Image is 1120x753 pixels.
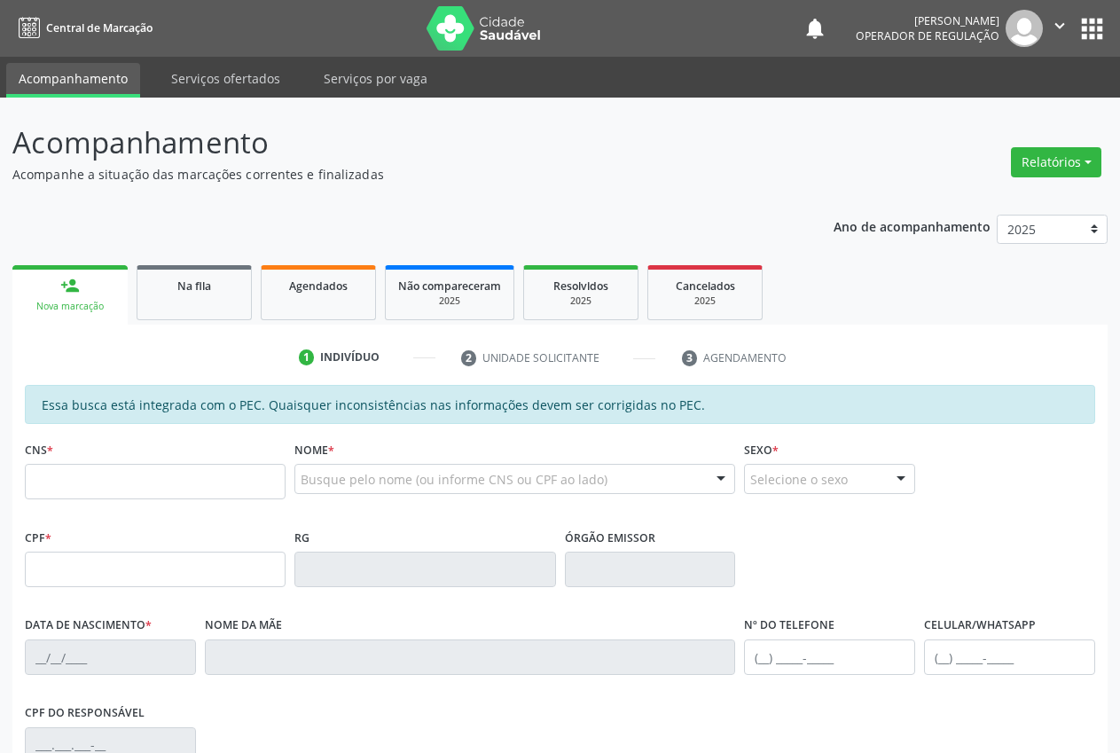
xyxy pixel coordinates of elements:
p: Ano de acompanhamento [834,215,991,237]
label: Nome [294,436,334,464]
div: Essa busca está integrada com o PEC. Quaisquer inconsistências nas informações devem ser corrigid... [25,385,1095,424]
a: Serviços por vaga [311,63,440,94]
button:  [1043,10,1077,47]
div: person_add [60,276,80,295]
img: img [1006,10,1043,47]
input: (__) _____-_____ [744,639,915,675]
p: Acompanhamento [12,121,779,165]
input: (__) _____-_____ [924,639,1095,675]
label: Nome da mãe [205,612,282,639]
span: Na fila [177,278,211,294]
span: Cancelados [676,278,735,294]
span: Agendados [289,278,348,294]
label: RG [294,524,309,552]
span: Busque pelo nome (ou informe CNS ou CPF ao lado) [301,470,607,489]
label: Sexo [744,436,779,464]
button: apps [1077,13,1108,44]
label: CPF do responsável [25,700,145,727]
label: Data de nascimento [25,612,152,639]
div: 2025 [537,294,625,308]
label: CNS [25,436,53,464]
label: Nº do Telefone [744,612,834,639]
span: Selecione o sexo [750,470,848,489]
p: Acompanhe a situação das marcações correntes e finalizadas [12,165,779,184]
button: notifications [803,16,827,41]
a: Serviços ofertados [159,63,293,94]
input: __/__/____ [25,639,196,675]
div: 2025 [398,294,501,308]
div: 2025 [661,294,749,308]
button: Relatórios [1011,147,1101,177]
span: Central de Marcação [46,20,153,35]
span: Operador de regulação [856,28,999,43]
span: Não compareceram [398,278,501,294]
div: Nova marcação [25,300,115,313]
label: Órgão emissor [565,524,655,552]
div: Indivíduo [320,349,380,365]
label: Celular/WhatsApp [924,612,1036,639]
a: Central de Marcação [12,13,153,43]
label: CPF [25,524,51,552]
div: 1 [299,349,315,365]
i:  [1050,16,1069,35]
a: Acompanhamento [6,63,140,98]
div: [PERSON_NAME] [856,13,999,28]
span: Resolvidos [553,278,608,294]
